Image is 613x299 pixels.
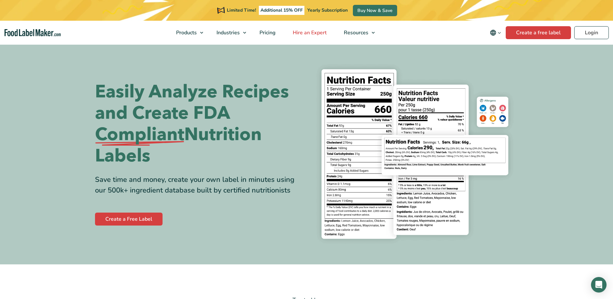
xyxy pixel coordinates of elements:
[353,5,397,16] a: Buy Now & Save
[215,29,240,36] span: Industries
[574,26,609,39] a: Login
[227,7,256,13] span: Limited Time!
[5,29,61,37] a: Food Label Maker homepage
[485,26,506,39] button: Change language
[259,6,304,15] span: Additional 15% OFF
[291,29,327,36] span: Hire an Expert
[95,124,184,145] span: Compliant
[174,29,197,36] span: Products
[95,174,302,196] div: Save time and money, create your own label in minutes using our 500k+ ingredient database built b...
[95,213,163,226] a: Create a Free Label
[208,21,249,45] a: Industries
[506,26,571,39] a: Create a free label
[342,29,369,36] span: Resources
[307,7,348,13] span: Yearly Subscription
[251,21,283,45] a: Pricing
[335,21,378,45] a: Resources
[258,29,276,36] span: Pricing
[95,81,302,167] h1: Easily Analyze Recipes and Create FDA Nutrition Labels
[168,21,206,45] a: Products
[284,21,334,45] a: Hire an Expert
[591,277,607,293] div: Open Intercom Messenger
